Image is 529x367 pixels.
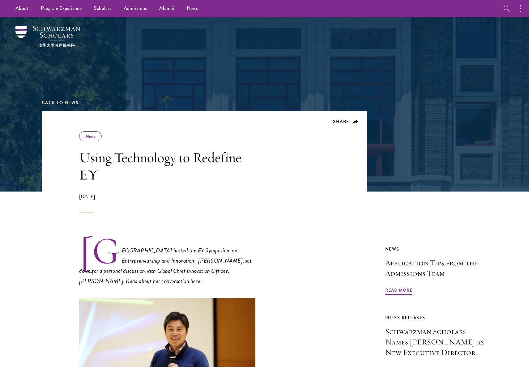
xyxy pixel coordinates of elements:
a: Back to News [42,99,79,106]
h3: Schwarzman Scholars Names [PERSON_NAME] as New Executive Director [385,326,487,358]
button: Share [333,119,359,124]
a: News Application Tips from the Admissions Team Read More [385,245,487,296]
em: [GEOGRAPHIC_DATA] hosted the EY Symposium on Entrepreneurship and Innovation. [PERSON_NAME], sat ... [79,246,252,285]
img: Schwarzman Scholars [15,26,80,47]
span: Share [333,118,349,125]
div: Press Releases [385,314,487,322]
h3: Application Tips from the Admissions Team [385,258,487,279]
div: News [385,245,487,253]
a: News [86,133,95,139]
div: [DATE] [79,193,255,213]
span: Read More [385,286,412,296]
h1: Using Technology to Redefine EY [79,149,255,183]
